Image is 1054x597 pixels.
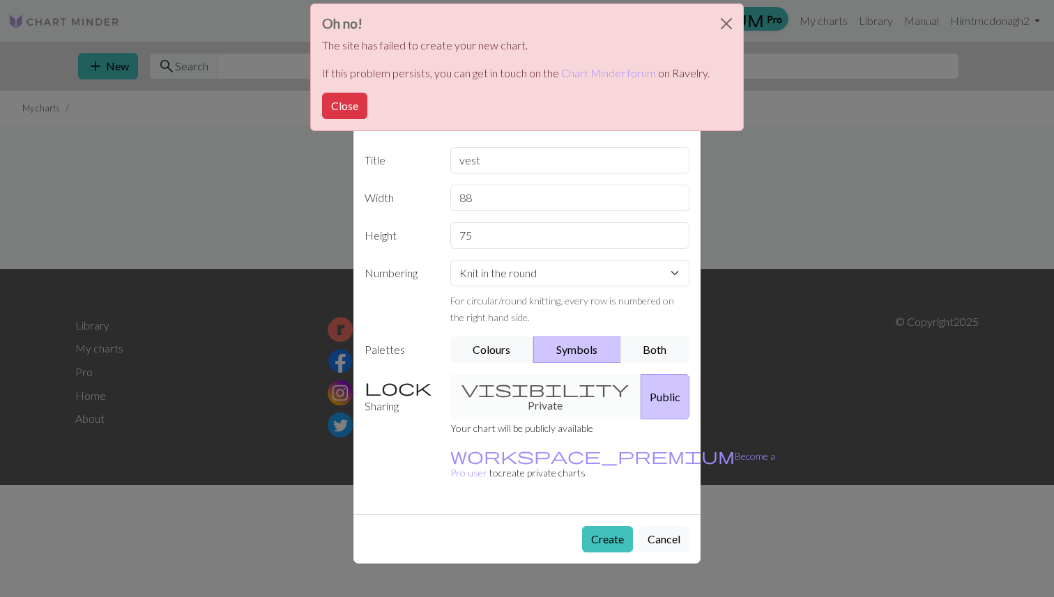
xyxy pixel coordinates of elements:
[561,66,656,79] a: Chart Minder forum
[356,222,442,249] label: Height
[450,336,535,363] button: Colours
[450,450,775,479] small: to create private charts
[450,446,735,465] span: workspace_premium
[356,336,442,363] label: Palettes
[322,37,710,54] p: The site has failed to create your new chart.
[356,147,442,173] label: Title
[641,374,689,419] button: Public
[322,93,367,119] button: Close
[620,336,690,363] button: Both
[582,526,633,552] button: Create
[356,374,442,419] label: Sharing
[710,4,743,43] button: Close
[450,295,674,323] small: For circular/round knitting, every row is numbered on the right hand side.
[356,185,442,211] label: Width
[356,260,442,325] label: Numbering
[533,336,621,363] button: Symbols
[639,526,689,552] button: Cancel
[450,422,593,434] small: Your chart will be publicly available
[322,65,710,82] p: If this problem persists, you can get in touch on the on Ravelry.
[322,15,710,31] h3: Oh no!
[450,450,775,479] a: Become a Pro user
